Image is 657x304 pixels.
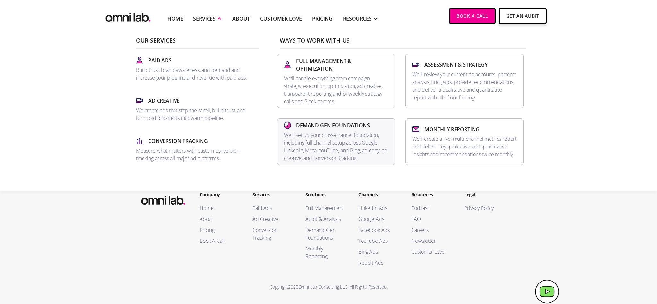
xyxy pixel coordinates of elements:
[296,57,388,72] p: Full Management & Optimization
[411,248,451,256] a: Customer Love
[252,215,293,223] a: Ad Creative
[411,226,451,234] a: Careers
[358,248,398,256] a: Bing Ads
[140,191,187,207] img: Omni Lab: B2B SaaS Demand Generation Agency
[167,15,183,22] a: Home
[358,191,398,198] h2: Channels
[200,215,240,223] a: About
[358,237,398,245] a: YouTube Ads
[305,204,346,212] a: Full Management
[277,54,395,108] a: Full Management & OptimizationWe’ll handle everything from campaign strategy, execution, optimiza...
[305,191,346,198] h2: Solutions
[133,94,257,124] a: Ad CreativeWe create ads that stop the scroll, build trust, and turn cold prospects into warm pip...
[136,147,254,162] p: Measure what matters with custom conversion tracking across all major ad platforms.
[200,191,240,198] h2: Company
[499,8,547,24] a: Get An Audit
[296,122,370,129] p: Demand Gen Foundations
[280,38,526,49] p: Ways To Work With Us
[464,204,504,212] a: Privacy Policy
[200,204,240,212] a: Home
[358,215,398,223] a: Google Ads
[411,204,451,212] a: Podcast
[625,273,657,304] div: Chat Widget
[277,118,395,165] a: Demand Gen FoundationsWe'll set up your cross-channel foundation, including full channel setup ac...
[305,215,346,223] a: Audit & Analysis
[104,8,152,24] img: Omni Lab: B2B SaaS Demand Generation Agency
[136,106,254,122] p: We create ads that stop the scroll, build trust, and turn cold prospects into warm pipeline.
[193,15,216,22] div: SERVICES
[405,54,524,108] a: Assessment & StrategyWe'll review your current ad accounts, perform analysis, find gaps, provide ...
[133,135,257,165] a: Conversion TrackingMeasure what matters with custom conversion tracking across all major ad platf...
[412,135,517,158] p: We'll create a live, multi-channel metrics report and deliver key qualitative and quantitative in...
[200,237,240,245] a: Book A Call
[343,15,372,22] div: RESOURCES
[232,15,250,22] a: About
[104,8,152,24] a: home
[200,226,240,234] a: Pricing
[424,125,480,133] p: Monthly Reporting
[288,284,298,290] span: 2025
[148,56,172,64] p: Paid Ads
[411,215,451,223] a: FAQ
[252,204,293,212] a: Paid Ads
[133,54,257,84] a: Paid AdsBuild trust, brand awareness, and demand and increase your pipeline and revenue with paid...
[136,38,259,49] p: Our Services
[424,61,488,69] p: Assessment & Strategy
[411,191,451,198] h2: Resources
[305,245,346,260] a: Monthly Reporting
[449,8,496,24] a: Book a Call
[411,237,451,245] a: Newsletter
[133,283,524,291] div: Copyright Omni Lab Consulting LLC. All Rights Reserved.
[260,15,302,22] a: Customer Love
[464,191,504,198] h2: Legal
[148,137,208,145] p: Conversion Tracking
[305,226,346,241] a: Demand Gen Foundations
[136,66,254,81] p: Build trust, brand awareness, and demand and increase your pipeline and revenue with paid ads.
[148,97,180,105] p: Ad Creative
[358,226,398,234] a: Facebook Ads
[284,74,388,105] p: We’ll handle everything from campaign strategy, execution, optimization, ad creative, transparent...
[312,15,333,22] a: Pricing
[284,131,388,162] p: We'll set up your cross-channel foundation, including full channel setup across Google, LinkedIn,...
[625,273,657,304] iframe: To enrich screen reader interactions, please activate Accessibility in Grammarly extension settings
[358,204,398,212] a: LinkedIn Ads
[358,259,398,266] a: Reddit Ads
[252,191,293,198] h2: Services
[252,226,293,241] a: Conversion Tracking
[412,71,517,101] p: We'll review your current ad accounts, perform analysis, find gaps, provide recommendations, and ...
[405,118,524,165] a: Monthly ReportingWe'll create a live, multi-channel metrics report and deliver key qualitative an...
